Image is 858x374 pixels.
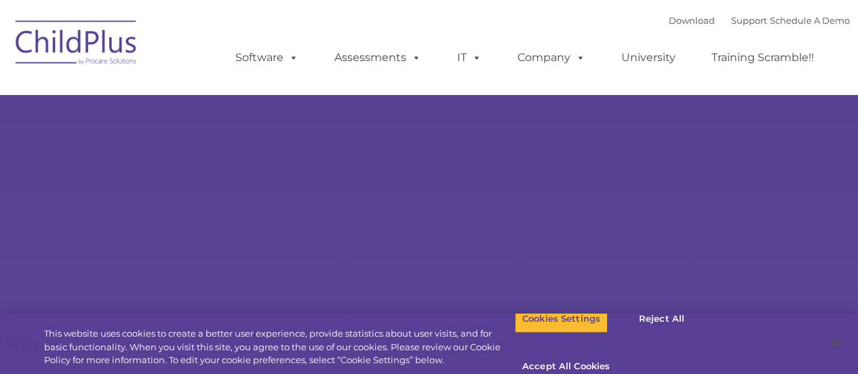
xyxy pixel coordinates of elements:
[698,44,827,71] a: Training Scramble!!
[444,44,495,71] a: IT
[821,328,851,358] button: Close
[669,15,850,26] font: |
[321,44,435,71] a: Assessments
[669,15,715,26] a: Download
[515,305,608,333] button: Cookies Settings
[44,327,515,367] div: This website uses cookies to create a better user experience, provide statistics about user visit...
[608,44,689,71] a: University
[770,15,850,26] a: Schedule A Demo
[222,44,312,71] a: Software
[731,15,767,26] a: Support
[619,305,704,333] button: Reject All
[9,11,144,79] img: ChildPlus by Procare Solutions
[504,44,599,71] a: Company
